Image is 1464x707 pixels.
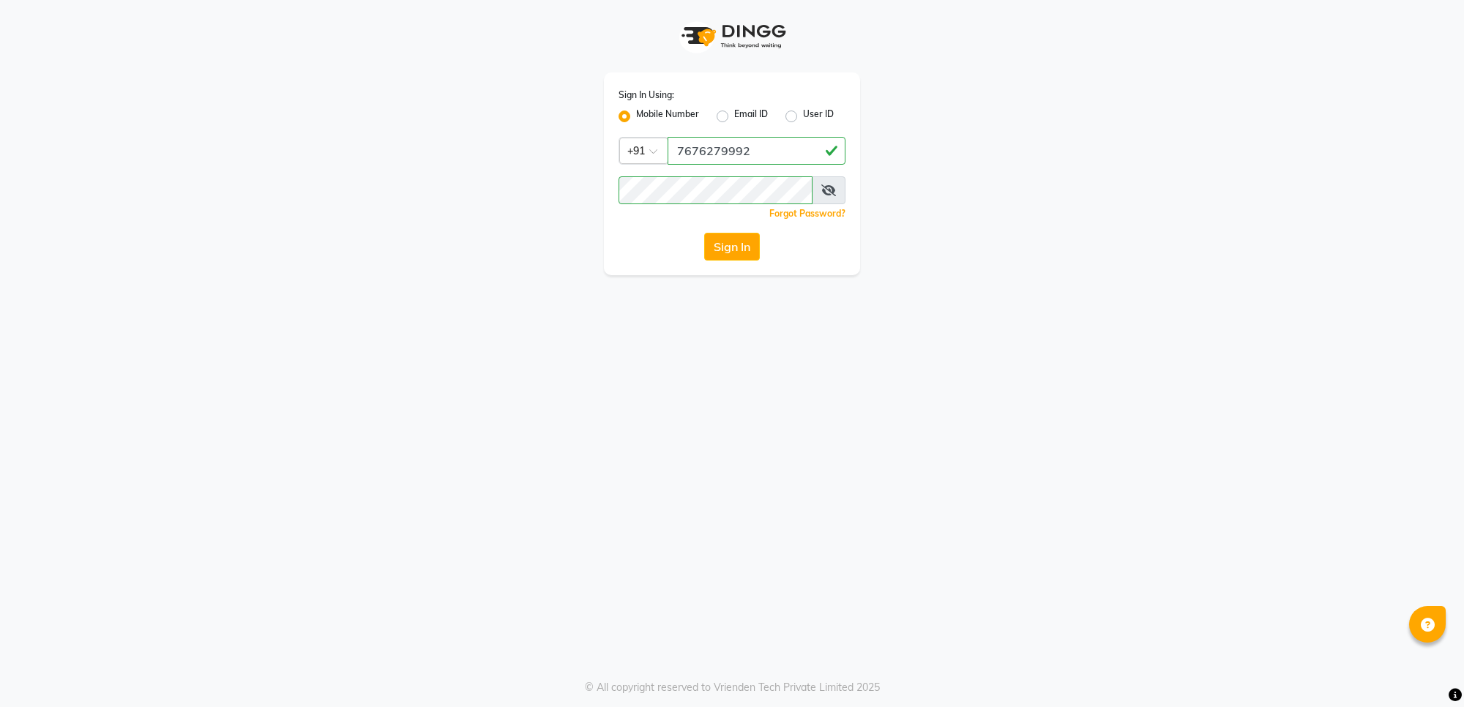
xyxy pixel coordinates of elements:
[668,137,845,165] input: Username
[673,15,791,58] img: logo1.svg
[1403,648,1449,692] iframe: chat widget
[704,233,760,261] button: Sign In
[619,89,674,102] label: Sign In Using:
[734,108,768,125] label: Email ID
[769,208,845,219] a: Forgot Password?
[636,108,699,125] label: Mobile Number
[803,108,834,125] label: User ID
[619,176,813,204] input: Username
